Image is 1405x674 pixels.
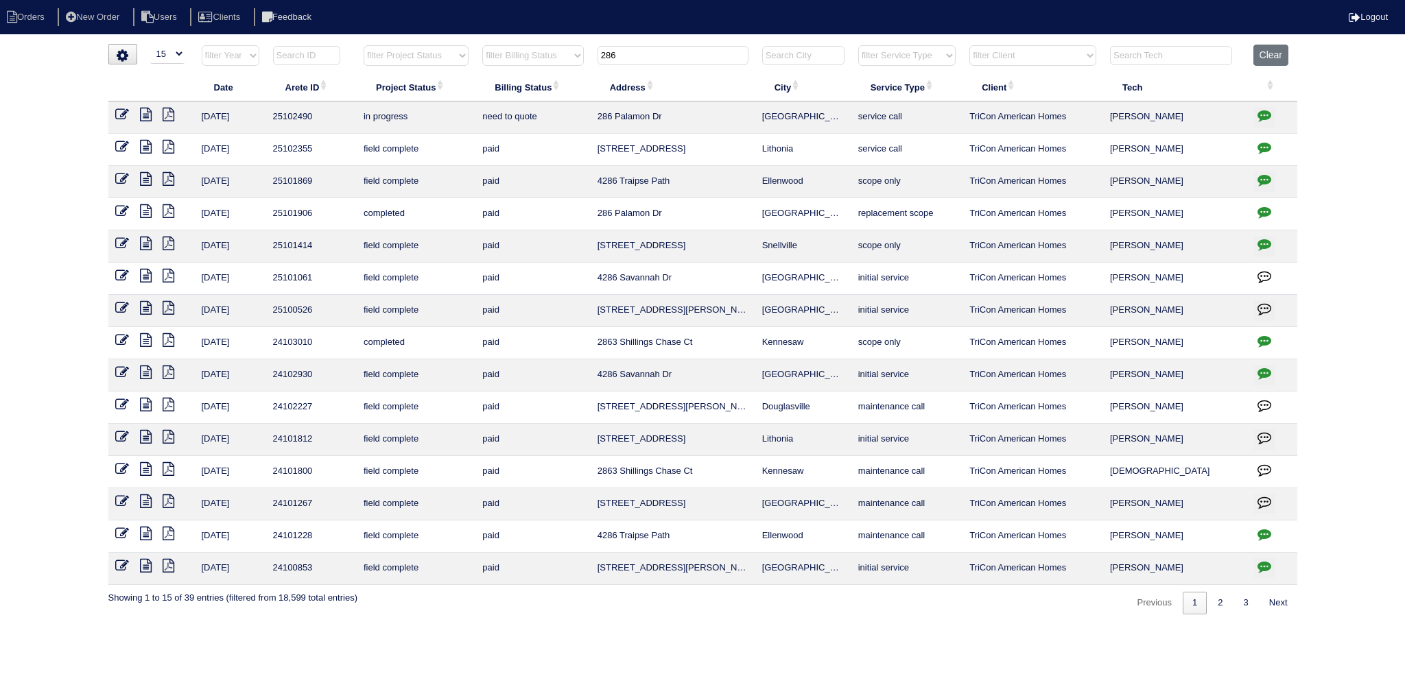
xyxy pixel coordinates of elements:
[266,198,357,230] td: 25101906
[963,456,1103,488] td: TriCon American Homes
[1253,45,1288,66] button: Clear
[195,198,266,230] td: [DATE]
[1110,46,1232,65] input: Search Tech
[58,12,130,22] a: New Order
[475,327,590,359] td: paid
[851,73,963,101] th: Service Type: activate to sort column ascending
[1103,263,1247,295] td: [PERSON_NAME]
[1349,12,1388,22] a: Logout
[475,456,590,488] td: paid
[963,520,1103,553] td: TriCon American Homes
[1183,592,1207,614] a: 1
[851,327,963,359] td: scope only
[591,553,755,585] td: [STREET_ADDRESS][PERSON_NAME]
[357,263,475,295] td: field complete
[357,424,475,456] td: field complete
[591,424,755,456] td: [STREET_ADDRESS]
[266,263,357,295] td: 25101061
[108,585,357,604] div: Showing 1 to 15 of 39 entries (filtered from 18,599 total entries)
[190,8,251,27] li: Clients
[195,166,266,198] td: [DATE]
[1103,166,1247,198] td: [PERSON_NAME]
[195,392,266,424] td: [DATE]
[963,263,1103,295] td: TriCon American Homes
[195,73,266,101] th: Date
[475,520,590,553] td: paid
[851,520,963,553] td: maintenance call
[273,46,340,65] input: Search ID
[195,553,266,585] td: [DATE]
[190,12,251,22] a: Clients
[755,230,851,263] td: Snellville
[851,392,963,424] td: maintenance call
[266,488,357,520] td: 24101267
[591,101,755,134] td: 286 Palamon Dr
[755,295,851,327] td: [GEOGRAPHIC_DATA]
[475,73,590,101] th: Billing Status: activate to sort column ascending
[195,456,266,488] td: [DATE]
[266,295,357,327] td: 25100526
[1260,592,1297,614] a: Next
[58,8,130,27] li: New Order
[266,101,357,134] td: 25102490
[195,424,266,456] td: [DATE]
[851,230,963,263] td: scope only
[266,230,357,263] td: 25101414
[762,46,845,65] input: Search City
[755,73,851,101] th: City: activate to sort column ascending
[133,12,188,22] a: Users
[755,553,851,585] td: [GEOGRAPHIC_DATA]
[1234,592,1258,614] a: 3
[475,392,590,424] td: paid
[266,134,357,166] td: 25102355
[1103,198,1247,230] td: [PERSON_NAME]
[755,424,851,456] td: Lithonia
[755,359,851,392] td: [GEOGRAPHIC_DATA]
[851,101,963,134] td: service call
[475,166,590,198] td: paid
[963,295,1103,327] td: TriCon American Homes
[357,520,475,553] td: field complete
[195,230,266,263] td: [DATE]
[591,359,755,392] td: 4286 Savannah Dr
[357,488,475,520] td: field complete
[851,553,963,585] td: initial service
[357,73,475,101] th: Project Status: activate to sort column ascending
[1103,488,1247,520] td: [PERSON_NAME]
[475,488,590,520] td: paid
[195,488,266,520] td: [DATE]
[1103,295,1247,327] td: [PERSON_NAME]
[357,359,475,392] td: field complete
[266,166,357,198] td: 25101869
[266,327,357,359] td: 24103010
[266,359,357,392] td: 24102930
[963,424,1103,456] td: TriCon American Homes
[1103,230,1247,263] td: [PERSON_NAME]
[475,424,590,456] td: paid
[963,553,1103,585] td: TriCon American Homes
[357,230,475,263] td: field complete
[755,392,851,424] td: Douglasville
[475,230,590,263] td: paid
[1208,592,1232,614] a: 2
[851,424,963,456] td: initial service
[195,295,266,327] td: [DATE]
[963,230,1103,263] td: TriCon American Homes
[591,295,755,327] td: [STREET_ADDRESS][PERSON_NAME]
[755,198,851,230] td: [GEOGRAPHIC_DATA]
[591,392,755,424] td: [STREET_ADDRESS][PERSON_NAME]
[1103,73,1247,101] th: Tech
[591,263,755,295] td: 4286 Savannah Dr
[195,101,266,134] td: [DATE]
[195,520,266,553] td: [DATE]
[851,198,963,230] td: replacement scope
[133,8,188,27] li: Users
[266,456,357,488] td: 24101800
[851,134,963,166] td: service call
[591,230,755,263] td: [STREET_ADDRESS]
[755,327,851,359] td: Kennesaw
[475,359,590,392] td: paid
[195,359,266,392] td: [DATE]
[1103,359,1247,392] td: [PERSON_NAME]
[266,392,357,424] td: 24102227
